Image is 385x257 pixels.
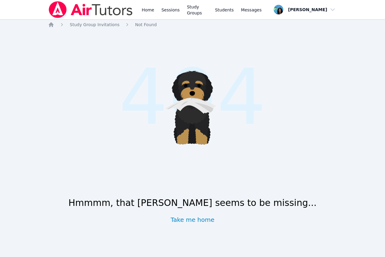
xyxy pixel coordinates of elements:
[241,7,262,13] span: Messages
[119,39,266,155] span: 404
[70,22,119,27] span: Study Group Invitations
[171,216,214,224] a: Take me home
[48,1,133,18] img: Air Tutors
[68,197,316,208] h1: Hmmmm, that [PERSON_NAME] seems to be missing...
[135,22,157,27] span: Not Found
[70,22,119,28] a: Study Group Invitations
[135,22,157,28] a: Not Found
[48,22,337,28] nav: Breadcrumb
